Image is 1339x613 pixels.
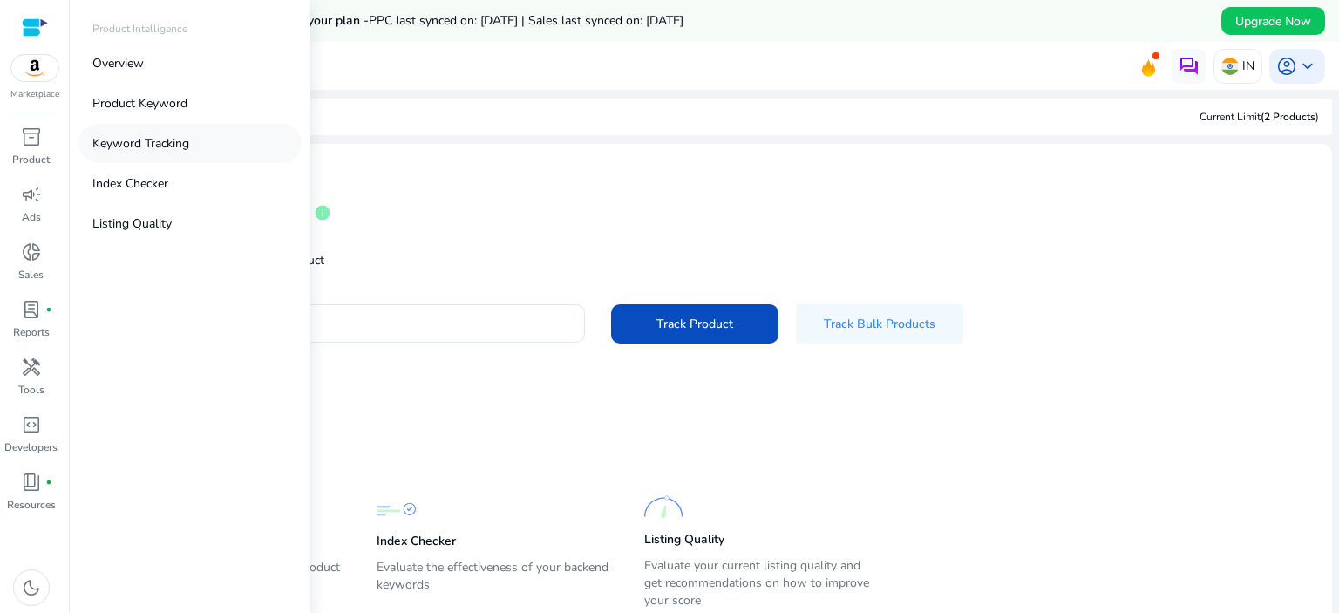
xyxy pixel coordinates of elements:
[7,497,56,513] p: Resources
[92,215,172,233] p: Listing Quality
[21,357,42,378] span: handyman
[1200,109,1319,125] div: Current Limit )
[4,439,58,455] p: Developers
[18,267,44,283] p: Sales
[314,204,331,221] span: info
[92,94,187,112] p: Product Keyword
[21,577,42,598] span: dark_mode
[10,88,59,101] p: Marketplace
[45,306,52,313] span: fiber_manual_record
[1221,7,1325,35] button: Upgrade Now
[644,487,683,527] img: Listing Quality
[377,533,456,550] p: Index Checker
[369,12,683,29] span: PPC last synced on: [DATE] | Sales last synced on: [DATE]
[1235,12,1311,31] span: Upgrade Now
[644,531,724,548] p: Listing Quality
[656,315,733,333] span: Track Product
[21,242,42,262] span: donut_small
[21,126,42,147] span: inventory_2
[18,382,44,398] p: Tools
[45,479,52,486] span: fiber_manual_record
[377,489,416,528] img: Index Checker
[1261,110,1315,124] span: (2 Products
[21,472,42,493] span: book_4
[92,54,144,72] p: Overview
[22,209,41,225] p: Ads
[824,315,935,333] span: Track Bulk Products
[21,414,42,435] span: code_blocks
[92,21,187,37] p: Product Intelligence
[1242,51,1254,81] p: IN
[92,174,168,193] p: Index Checker
[796,304,963,344] button: Track Bulk Products
[611,304,778,344] button: Track Product
[377,559,610,608] p: Evaluate the effectiveness of your backend keywords
[11,55,58,81] img: amazon.svg
[644,557,878,610] p: Evaluate your current listing quality and get recommendations on how to improve your score
[12,152,50,167] p: Product
[1221,58,1239,75] img: in.svg
[13,324,50,340] p: Reports
[1297,56,1318,77] span: keyboard_arrow_down
[21,299,42,320] span: lab_profile
[108,251,1301,269] p: Get in-depth details by tracking product
[115,14,683,29] h5: Data syncs run less frequently on your plan -
[1276,56,1297,77] span: account_circle
[92,134,189,153] p: Keyword Tracking
[21,184,42,205] span: campaign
